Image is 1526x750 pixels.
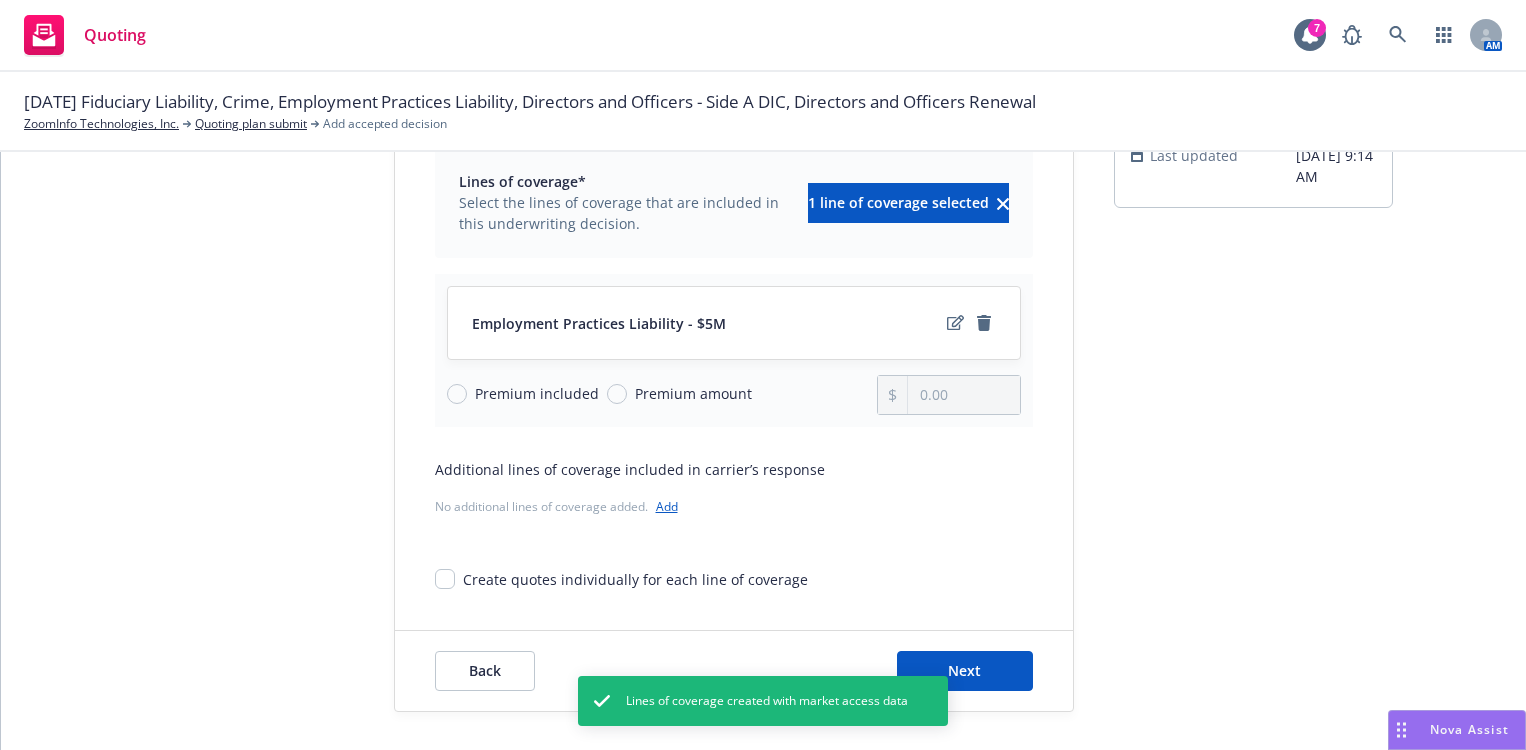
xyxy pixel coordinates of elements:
div: Additional lines of coverage included in carrier’s response [435,459,1033,480]
span: Add accepted decision [323,115,447,133]
a: edit [944,311,968,335]
input: 0.00 [908,376,1019,414]
span: 1 line of coverage selected [808,193,989,212]
span: Lines of coverage* [459,171,796,192]
input: Premium amount [607,384,627,404]
div: Drag to move [1389,711,1414,749]
button: Nova Assist [1388,710,1526,750]
div: No additional lines of coverage added. [435,496,1033,517]
span: Back [469,661,501,680]
div: Create quotes individually for each line of coverage [463,569,808,590]
div: 7 [1308,19,1326,37]
a: remove [972,311,996,335]
a: ZoomInfo Technologies, Inc. [24,115,179,133]
a: Switch app [1424,15,1464,55]
input: Premium included [447,384,467,404]
span: Premium included [475,383,599,404]
span: Lines of coverage created with market access data [626,692,908,710]
a: Add [656,498,678,515]
a: Report a Bug [1332,15,1372,55]
button: Back [435,651,535,691]
span: [DATE] 9:14 AM [1296,145,1376,187]
span: [DATE] Fiduciary Liability, Crime, Employment Practices Liability, Directors and Officers - Side ... [24,89,1036,115]
span: Next [948,661,981,680]
a: Search [1378,15,1418,55]
button: Next [897,651,1033,691]
button: 1 line of coverage selectedclear selection [808,183,1009,223]
a: Quoting plan submit [195,115,307,133]
span: Employment Practices Liability - $5M [472,313,726,334]
span: Quoting [84,27,146,43]
span: Premium amount [635,383,752,404]
svg: clear selection [997,198,1009,210]
span: Nova Assist [1430,721,1509,738]
a: Quoting [16,7,154,63]
span: Last updated [1150,145,1238,166]
span: Select the lines of coverage that are included in this underwriting decision. [459,192,796,234]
